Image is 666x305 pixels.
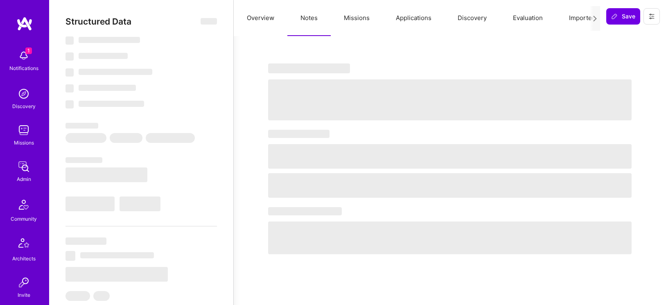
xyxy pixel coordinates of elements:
span: ‌ [65,36,74,45]
span: ‌ [268,130,330,138]
img: discovery [16,86,32,102]
img: Invite [16,274,32,291]
span: ‌ [65,237,106,245]
span: ‌ [65,157,102,163]
span: ‌ [79,37,140,43]
span: ‌ [201,18,217,25]
span: ‌ [65,251,75,261]
img: Community [14,195,34,215]
span: ‌ [110,133,142,143]
span: ‌ [65,197,115,211]
span: ‌ [268,79,632,120]
img: teamwork [16,122,32,138]
div: Architects [12,254,36,263]
span: 1 [25,47,32,54]
span: Save [611,12,635,20]
span: ‌ [65,133,106,143]
span: ‌ [65,84,74,93]
span: ‌ [268,207,342,215]
span: ‌ [65,52,74,61]
span: ‌ [65,267,168,282]
div: Community [11,215,37,223]
img: Architects [14,235,34,254]
button: Save [606,8,640,25]
span: Structured Data [65,16,131,27]
span: ‌ [65,123,98,129]
span: ‌ [120,197,160,211]
div: Admin [17,175,31,183]
span: ‌ [79,53,128,59]
span: ‌ [268,173,632,198]
span: ‌ [65,291,90,301]
i: icon Next [592,16,598,22]
span: ‌ [65,100,74,108]
img: logo [16,16,33,31]
span: ‌ [79,101,144,107]
div: Invite [18,291,30,299]
img: bell [16,47,32,64]
span: ‌ [65,68,74,77]
img: admin teamwork [16,158,32,175]
span: ‌ [268,63,350,73]
span: ‌ [79,85,136,91]
div: Discovery [12,102,36,111]
span: ‌ [268,144,632,169]
div: Notifications [9,64,38,72]
span: ‌ [65,167,147,182]
div: Missions [14,138,34,147]
span: ‌ [79,69,152,75]
span: ‌ [268,221,632,254]
span: ‌ [93,291,110,301]
span: ‌ [80,252,154,258]
span: ‌ [146,133,195,143]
